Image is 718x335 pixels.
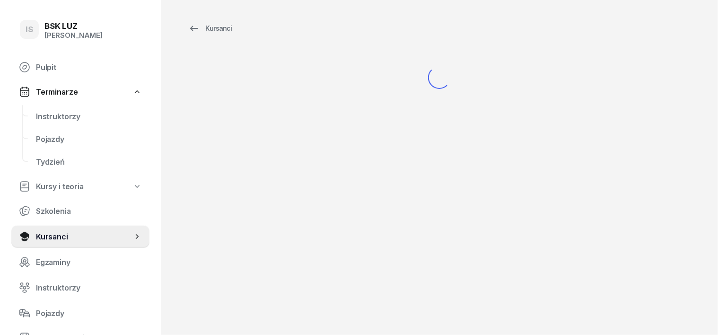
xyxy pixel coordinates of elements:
a: Instruktorzy [28,105,149,128]
span: Pojazdy [36,309,142,318]
a: Terminarze [11,81,149,102]
span: Pulpit [36,63,142,72]
a: Tydzień [28,150,149,173]
span: Instruktorzy [36,112,142,121]
a: Kursy i teoria [11,176,149,197]
span: Pojazdy [36,135,142,144]
span: Terminarze [36,88,78,97]
span: Szkolenia [36,207,142,216]
a: Kursanci [11,225,149,248]
a: Pojazdy [28,128,149,150]
div: Kursanci [188,23,232,34]
div: [PERSON_NAME] [44,31,103,40]
a: Pojazdy [11,302,149,325]
span: Instruktorzy [36,283,142,292]
a: Kursanci [180,19,240,38]
a: Pulpit [11,56,149,79]
a: Egzaminy [11,251,149,273]
div: BSK LUZ [44,22,103,30]
span: IS [26,26,33,34]
span: Kursy i teoria [36,182,84,191]
a: Szkolenia [11,200,149,222]
a: Instruktorzy [11,276,149,299]
span: Egzaminy [36,258,142,267]
span: Tydzień [36,158,142,167]
span: Kursanci [36,232,132,241]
